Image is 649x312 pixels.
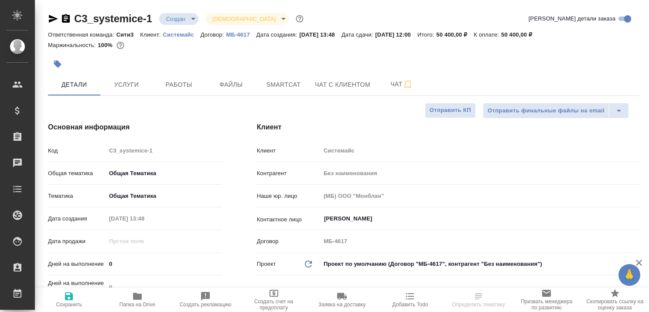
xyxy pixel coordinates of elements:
[315,79,370,90] span: Чат с клиентом
[501,31,539,38] p: 50 400,00 ₽
[35,288,103,312] button: Сохранить
[74,13,152,24] a: C3_systemice-1
[163,31,201,38] a: Системайс
[444,288,512,312] button: Определить тематику
[106,166,222,181] div: Общая Тематика
[48,14,58,24] button: Скопировать ссылку для ЯМессенджера
[474,31,501,38] p: К оплате:
[321,167,639,180] input: Пустое поле
[635,218,636,220] button: Open
[618,264,640,286] button: 🙏
[106,281,222,294] input: Пустое поле
[180,302,232,308] span: Создать рекламацию
[403,79,413,90] svg: Подписаться
[529,14,615,23] span: [PERSON_NAME] детали заказа
[98,42,115,48] p: 100%
[342,31,375,38] p: Дата сдачи:
[48,169,106,178] p: Общая тематика
[226,31,256,38] a: МБ-4617
[257,192,321,200] p: Наше юр. лицо
[321,235,639,248] input: Пустое поле
[318,302,365,308] span: Заявка на доставку
[210,79,252,90] span: Файлы
[205,13,289,25] div: Создан
[171,288,239,312] button: Создать рекламацию
[425,103,476,118] button: Отправить КП
[257,260,276,268] p: Проект
[56,302,82,308] span: Сохранить
[256,31,299,38] p: Дата создания:
[106,144,222,157] input: Пустое поле
[48,146,106,155] p: Код
[48,54,67,74] button: Добавить тэг
[48,31,116,38] p: Ответственная команда:
[140,31,163,38] p: Клиент:
[257,169,321,178] p: Контрагент
[48,42,98,48] p: Маржинальность:
[61,14,71,24] button: Скопировать ссылку
[159,13,198,25] div: Создан
[106,189,222,203] div: Общая Тематика
[106,79,147,90] span: Услуги
[586,298,644,311] span: Скопировать ссылку на оценку заказа
[294,13,305,24] button: Доп статусы указывают на важность/срочность заказа
[257,237,321,246] p: Договор
[158,79,200,90] span: Работы
[581,288,649,312] button: Скопировать ссылку на оценку заказа
[48,237,106,246] p: Дата продажи
[257,122,639,132] h4: Клиент
[201,31,226,38] p: Договор:
[321,190,639,202] input: Пустое поле
[48,260,106,268] p: Дней на выполнение
[48,192,106,200] p: Тематика
[483,103,609,119] button: Отправить финальные файлы на email
[106,235,182,248] input: Пустое поле
[210,15,278,23] button: [DEMOGRAPHIC_DATA]
[164,15,188,23] button: Создан
[257,146,321,155] p: Клиент
[263,79,304,90] span: Smartcat
[106,258,222,270] input: ✎ Введи что-нибудь
[430,105,471,115] span: Отправить КП
[106,212,182,225] input: Пустое поле
[483,103,629,119] div: split button
[120,302,155,308] span: Папка на Drive
[488,106,605,116] span: Отправить финальные файлы на email
[417,31,436,38] p: Итого:
[257,215,321,224] p: Контактное лицо
[48,279,106,296] p: Дней на выполнение (авт.)
[48,214,106,223] p: Дата создания
[245,298,302,311] span: Создать счет на предоплату
[103,288,171,312] button: Папка на Drive
[115,40,126,51] button: 0.00 RUB;
[436,31,474,38] p: 50 400,00 ₽
[308,288,376,312] button: Заявка на доставку
[239,288,307,312] button: Создать счет на предоплату
[116,31,140,38] p: Сити3
[376,288,444,312] button: Добавить Todo
[53,79,95,90] span: Детали
[321,144,639,157] input: Пустое поле
[375,31,417,38] p: [DATE] 12:00
[518,298,575,311] span: Призвать менеджера по развитию
[512,288,581,312] button: Призвать менеджера по развитию
[48,122,222,132] h4: Основная информация
[299,31,342,38] p: [DATE] 13:48
[452,302,505,308] span: Определить тематику
[622,266,637,284] span: 🙏
[392,302,428,308] span: Добавить Todo
[321,257,639,271] div: Проект по умолчанию (Договор "МБ-4617", контрагент "Без наименования")
[381,79,423,90] span: Чат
